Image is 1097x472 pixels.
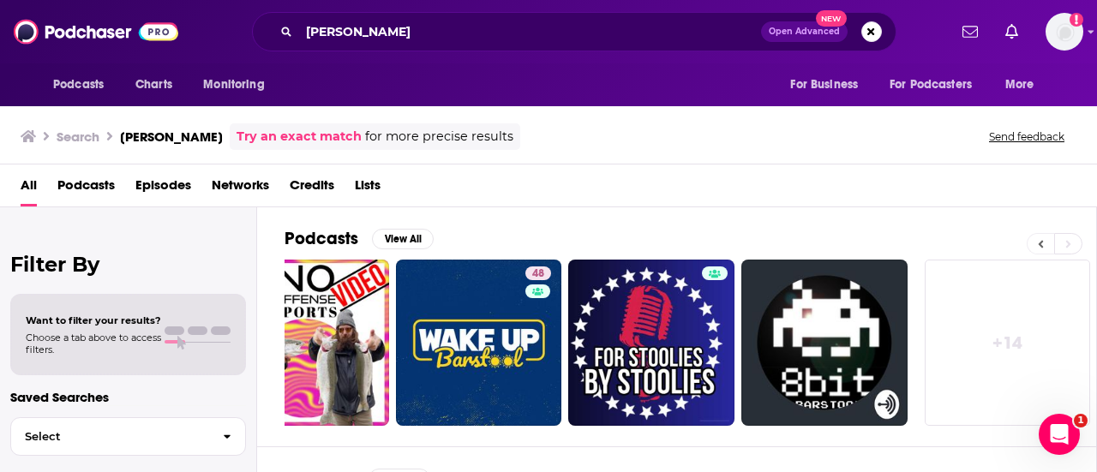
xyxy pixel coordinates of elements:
span: 48 [532,266,544,283]
a: All [21,171,37,206]
div: Search podcasts, credits, & more... [252,12,896,51]
button: open menu [41,69,126,101]
p: Saved Searches [10,389,246,405]
button: Select [10,417,246,456]
h3: Search [57,128,99,145]
img: User Profile [1046,13,1083,51]
iframe: Intercom live chat [1039,414,1080,455]
h2: Podcasts [285,228,358,249]
button: Show profile menu [1046,13,1083,51]
h3: [PERSON_NAME] [120,128,223,145]
a: Podcasts [57,171,115,206]
span: New [816,10,847,27]
span: Monitoring [203,73,264,97]
a: Lists [355,171,381,206]
span: For Podcasters [890,73,972,97]
span: Open Advanced [769,27,840,36]
button: open menu [993,69,1056,101]
span: Charts [135,73,172,97]
span: More [1005,73,1034,97]
a: PodcastsView All [285,228,434,249]
span: For Business [790,73,858,97]
a: Try an exact match [237,127,362,146]
img: Podchaser - Follow, Share and Rate Podcasts [14,15,178,48]
button: Send feedback [984,129,1070,144]
button: View All [372,229,434,249]
span: Logged in as LBraverman [1046,13,1083,51]
span: Choose a tab above to access filters. [26,332,161,355]
button: Open AdvancedNew [761,21,848,42]
svg: Add a profile image [1070,13,1083,27]
button: open menu [878,69,997,101]
a: 48 [525,266,551,280]
a: Credits [290,171,334,206]
span: Select [11,431,209,442]
a: 48 [396,260,562,426]
span: for more precise results [365,127,513,146]
a: Episodes [135,171,191,206]
a: Show notifications dropdown [998,17,1025,46]
h2: Filter By [10,252,246,277]
a: Networks [212,171,269,206]
button: open menu [191,69,286,101]
span: 1 [1074,414,1088,427]
a: +14 [925,260,1091,426]
a: Charts [124,69,183,101]
span: Podcasts [53,73,104,97]
span: Want to filter your results? [26,314,161,326]
input: Search podcasts, credits, & more... [299,18,761,45]
a: Show notifications dropdown [956,17,985,46]
button: open menu [778,69,879,101]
